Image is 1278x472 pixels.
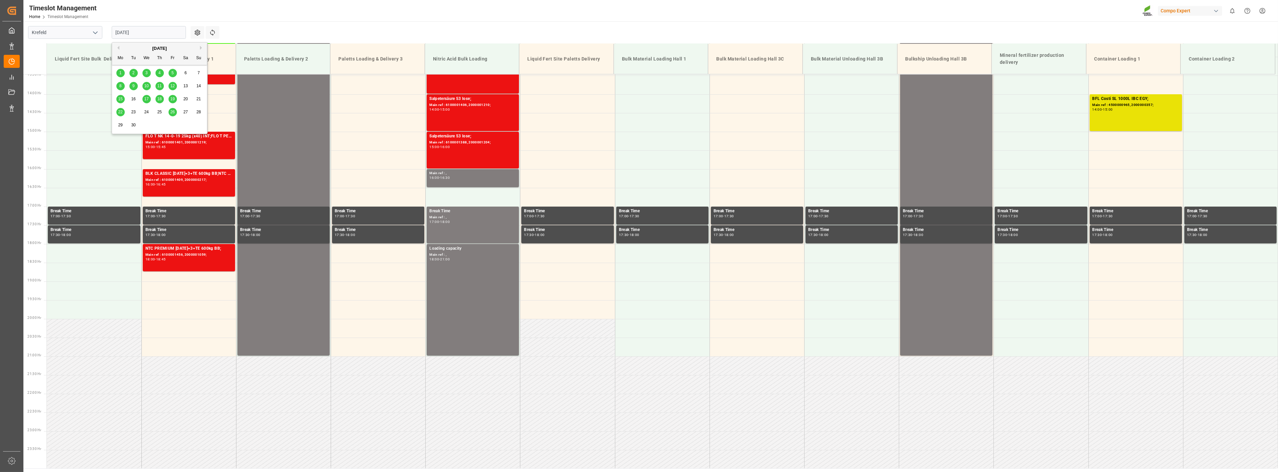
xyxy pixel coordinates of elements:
div: - [1102,233,1103,236]
div: - [155,145,156,148]
div: Su [195,54,203,63]
div: 17:00 [903,215,913,218]
span: 22:00 Hr [27,391,41,394]
span: 14:30 Hr [27,110,41,114]
span: 16:00 Hr [27,166,41,170]
div: 16:45 [156,183,166,186]
div: 17:30 [1103,215,1113,218]
div: Break Time [808,227,895,233]
div: - [1007,233,1008,236]
div: Break Time [1092,208,1179,215]
div: 17:30 [819,215,829,218]
button: show 0 new notifications [1225,3,1240,18]
div: Break Time [335,208,422,215]
span: 15:00 Hr [27,129,41,132]
span: 8 [119,84,122,88]
span: 28 [196,110,201,114]
div: Break Time [240,227,327,233]
div: Break Time [714,208,801,215]
div: Choose Tuesday, September 2nd, 2025 [129,69,138,77]
div: 17:30 [724,215,734,218]
div: 17:30 [1187,233,1197,236]
div: 14:00 [1092,108,1102,111]
div: Break Time [1092,227,1179,233]
div: Choose Monday, September 22nd, 2025 [116,108,125,116]
div: Choose Sunday, September 28th, 2025 [195,108,203,116]
div: Break Time [1187,208,1274,215]
div: - [155,258,156,261]
div: BLK CLASSIC [DATE]+3+TE 600kg BB;NTC PREMIUM [DATE]+3+TE 600kg BB; [145,170,232,177]
span: 23:30 Hr [27,447,41,451]
div: 17:30 [335,233,344,236]
span: 29 [118,123,122,127]
div: Choose Tuesday, September 23rd, 2025 [129,108,138,116]
div: 17:00 [1092,215,1102,218]
span: 9 [132,84,135,88]
div: Bulk Material Unloading Hall 3B [808,53,892,65]
div: Tu [129,54,138,63]
div: - [913,215,914,218]
div: Choose Wednesday, September 10th, 2025 [142,82,151,90]
div: Choose Sunday, September 21st, 2025 [195,95,203,103]
span: 19:00 Hr [27,278,41,282]
button: Compo Expert [1158,4,1225,17]
span: 23 [131,110,135,114]
button: open menu [90,27,100,38]
div: 17:30 [808,233,818,236]
div: NTC PREMIUM [DATE]+3+TE 600kg BB; [145,245,232,252]
span: 14 [196,84,201,88]
span: 18:30 Hr [27,260,41,263]
div: Container Loading 1 [1092,53,1175,65]
div: 15:00 [429,145,439,148]
div: Choose Friday, September 26th, 2025 [169,108,177,116]
input: DD.MM.YYYY [112,26,186,39]
div: - [439,176,440,179]
span: 19:30 Hr [27,297,41,301]
div: Break Time [145,208,232,215]
span: 2 [132,71,135,75]
div: - [1102,215,1103,218]
div: Salpetersäure 53 lose; [429,96,516,102]
div: Main ref : 6100001409, 2000000217; [145,177,232,183]
div: Choose Monday, September 29th, 2025 [116,121,125,129]
div: Choose Saturday, September 13th, 2025 [182,82,190,90]
div: 17:30 [251,215,260,218]
div: 18:45 [156,258,166,261]
span: 4 [158,71,161,75]
div: 17:30 [714,233,723,236]
div: 17:30 [1092,233,1102,236]
span: 7 [198,71,200,75]
span: 20 [183,97,188,101]
div: - [250,215,251,218]
span: 23:00 Hr [27,428,41,432]
span: 3 [145,71,148,75]
span: 18 [157,97,162,101]
div: 17:00 [619,215,629,218]
button: Next Month [200,46,204,50]
div: Sa [182,54,190,63]
img: Screenshot%202023-09-29%20at%2010.02.21.png_1712312052.png [1143,5,1153,17]
div: 17:00 [714,215,723,218]
div: Liquid Fert Site Paletts Delivery [525,53,608,65]
div: Liquid Fert Site Bulk Delivery [52,53,136,65]
span: 16:30 Hr [27,185,41,189]
div: - [818,215,819,218]
div: Break Time [50,208,138,215]
div: Main ref : 6100001401, 2000001219; [145,140,232,145]
div: 17:30 [1008,215,1018,218]
div: We [142,54,151,63]
div: Th [155,54,164,63]
div: 17:00 [50,215,60,218]
div: Choose Saturday, September 6th, 2025 [182,69,190,77]
div: Choose Monday, September 8th, 2025 [116,82,125,90]
span: 13 [183,84,188,88]
div: - [534,233,535,236]
div: - [1007,215,1008,218]
div: Break Time [524,208,611,215]
div: Break Time [50,227,138,233]
div: month 2025-09 [114,67,205,132]
div: Break Time [619,227,706,233]
div: - [628,215,629,218]
div: 15:00 [440,108,450,111]
span: 22:30 Hr [27,409,41,413]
